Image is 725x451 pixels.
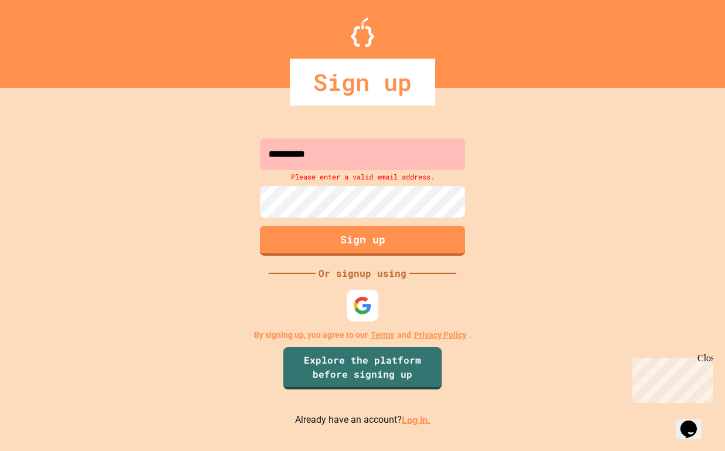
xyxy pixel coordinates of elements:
[676,404,713,439] iframe: chat widget
[260,226,465,256] button: Sign up
[257,170,468,183] div: Please enter a valid email address.
[351,18,374,47] img: Logo.svg
[283,347,442,389] a: Explore the platform before signing up
[254,329,472,341] p: By signing up, you agree to our and .
[402,414,431,425] a: Log in.
[371,329,394,341] a: Terms
[414,329,466,341] a: Privacy Policy
[628,353,713,403] iframe: chat widget
[295,413,431,428] p: Already have an account?
[316,266,409,280] div: Or signup using
[290,59,435,106] div: Sign up
[5,5,81,74] div: Chat with us now!Close
[353,296,372,314] img: google-icon.svg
